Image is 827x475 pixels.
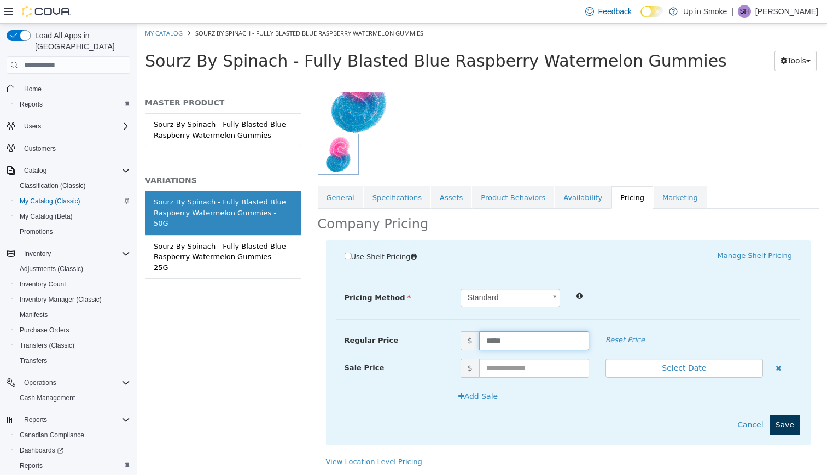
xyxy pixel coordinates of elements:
button: My Catalog (Classic) [11,193,135,209]
a: General [181,163,226,186]
a: Purchase Orders [15,324,74,337]
a: My Catalog (Classic) [15,195,85,208]
img: Cova [22,6,71,17]
button: Catalog [2,163,135,178]
span: Reports [20,461,43,470]
a: Standard [324,265,423,284]
a: Inventory Manager (Classic) [15,293,106,306]
p: [PERSON_NAME] [755,5,818,18]
a: Availability [418,163,474,186]
input: Dark Mode [640,6,663,17]
button: Transfers (Classic) [11,338,135,353]
span: Classification (Classic) [15,179,130,192]
span: My Catalog (Beta) [20,212,73,221]
button: Add Sale [316,363,368,383]
span: Inventory [20,247,130,260]
button: Inventory [20,247,55,260]
a: Transfers (Classic) [15,339,79,352]
span: Regular Price [208,313,261,321]
span: Catalog [20,164,130,177]
a: Manifests [15,308,52,321]
span: Manifests [15,308,130,321]
a: Marketing [517,163,570,186]
div: Sourz By Spinach - Fully Blasted Blue Raspberry Watermelon Gummies - 50G [17,173,156,206]
span: Operations [24,378,56,387]
button: Promotions [11,224,135,239]
p: | [731,5,733,18]
div: Sourz By Spinach - Fully Blasted Blue Raspberry Watermelon Gummies - 25G [17,218,156,250]
span: Reports [15,98,130,111]
span: Inventory Manager (Classic) [20,295,102,304]
button: Reports [11,97,135,112]
span: Canadian Compliance [20,431,84,439]
span: My Catalog (Beta) [15,210,130,223]
span: Dark Mode [640,17,641,18]
button: Inventory Manager (Classic) [11,292,135,307]
button: Users [20,120,45,133]
span: Adjustments (Classic) [20,265,83,273]
button: Inventory [2,246,135,261]
button: Manifests [11,307,135,322]
a: Specifications [227,163,294,186]
span: Transfers [20,356,47,365]
button: Select Date [469,335,626,354]
button: Reports [20,413,51,426]
span: Dashboards [20,446,63,455]
a: My Catalog [8,5,46,14]
a: Classification (Classic) [15,179,90,192]
span: Inventory Manager (Classic) [15,293,130,306]
img: 150 [181,28,263,110]
h2: Company Pricing [181,192,292,209]
span: Operations [20,376,130,389]
span: Sourz By Spinach - Fully Blasted Blue Raspberry Watermelon Gummies [8,28,590,47]
span: Reports [15,459,130,472]
a: Transfers [15,354,51,367]
span: Customers [24,144,56,153]
span: Catalog [24,166,46,175]
span: Reports [20,100,43,109]
span: Inventory Count [15,278,130,291]
span: Load All Apps in [GEOGRAPHIC_DATA] [31,30,130,52]
span: Cash Management [20,394,75,402]
div: Sarah Hornett [738,5,751,18]
span: Home [24,85,42,93]
span: Purchase Orders [20,326,69,335]
a: Home [20,83,46,96]
button: Customers [2,140,135,156]
span: Inventory [24,249,51,258]
button: Cancel [595,391,632,412]
span: $ [324,335,342,354]
a: Feedback [581,1,636,22]
span: Users [24,122,41,131]
a: Manage Shelf Pricing [581,228,655,236]
span: Feedback [598,6,632,17]
span: Reports [24,415,47,424]
span: Manifests [20,310,48,319]
button: Transfers [11,353,135,368]
button: Save [633,391,663,412]
a: Dashboards [11,443,135,458]
a: Product Behaviors [335,163,417,186]
span: Reports [20,413,130,426]
input: Use Shelf Pricing [208,229,214,236]
button: Catalog [20,164,51,177]
span: Canadian Compliance [15,429,130,442]
button: Adjustments (Classic) [11,261,135,277]
button: My Catalog (Beta) [11,209,135,224]
span: Home [20,81,130,95]
span: Transfers [15,354,130,367]
a: Canadian Compliance [15,429,89,442]
span: Sourz By Spinach - Fully Blasted Blue Raspberry Watermelon Gummies [59,5,287,14]
span: Adjustments (Classic) [15,262,130,275]
span: Transfers (Classic) [15,339,130,352]
em: Reset Price [469,312,508,320]
a: Assets [294,163,335,186]
button: Tools [638,27,680,48]
a: Reports [15,98,47,111]
h5: MASTER PRODUCT [8,74,165,84]
a: My Catalog (Beta) [15,210,77,223]
button: Reports [2,412,135,427]
button: Reports [11,458,135,473]
a: Customers [20,142,60,155]
button: Users [2,119,135,134]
